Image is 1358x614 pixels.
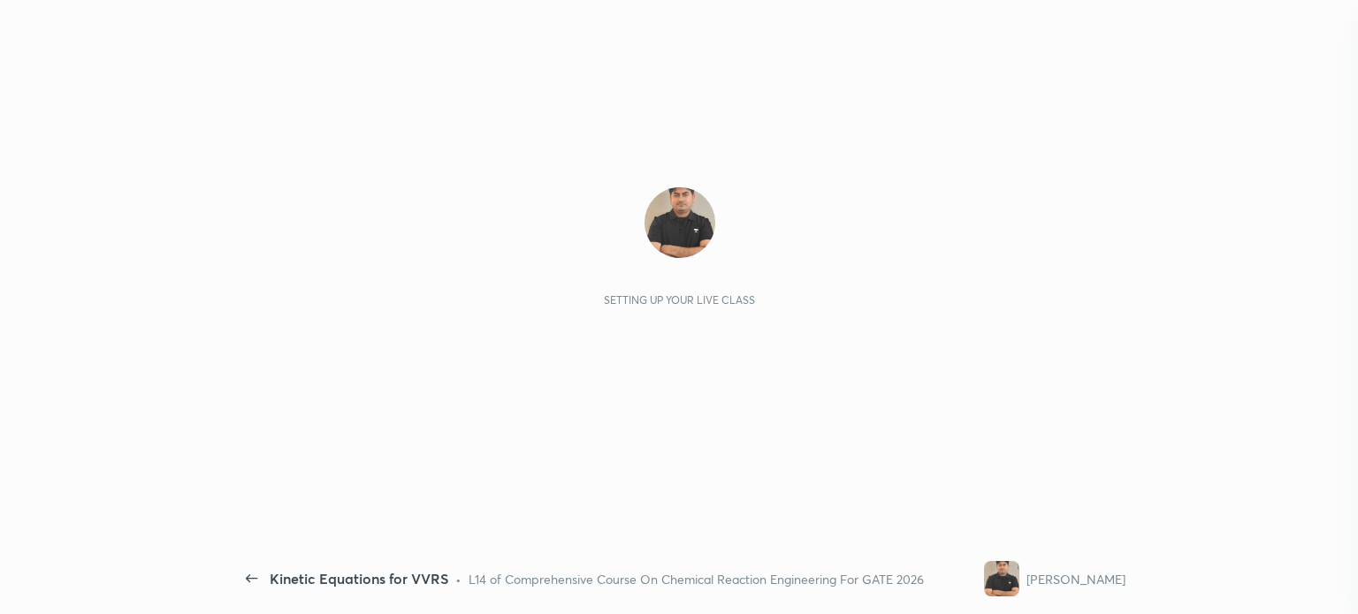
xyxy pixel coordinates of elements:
[645,187,715,258] img: 3072685e79af4bee8efb648945ce733f.jpg
[984,561,1019,596] img: 3072685e79af4bee8efb648945ce733f.jpg
[455,570,462,588] div: •
[270,568,448,589] div: Kinetic Equations for VVRS
[604,293,755,307] div: Setting up your live class
[469,570,924,588] div: L14 of Comprehensive Course On Chemical Reaction Engineering For GATE 2026
[1026,570,1125,588] div: [PERSON_NAME]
